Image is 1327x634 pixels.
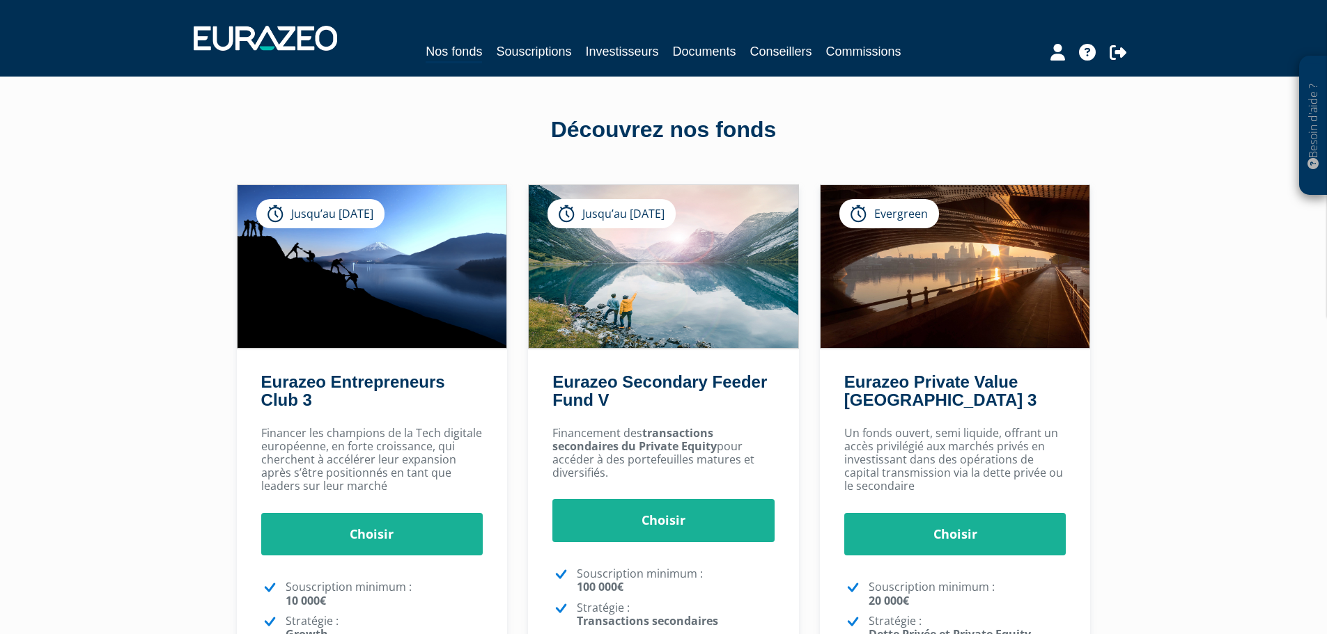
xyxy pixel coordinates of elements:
p: Besoin d'aide ? [1305,63,1321,189]
img: Eurazeo Secondary Feeder Fund V [529,185,798,348]
a: Eurazeo Private Value [GEOGRAPHIC_DATA] 3 [844,372,1037,409]
strong: 10 000€ [286,593,326,608]
img: Eurazeo Private Value Europe 3 [821,185,1090,348]
strong: 100 000€ [577,579,623,594]
a: Documents [673,42,736,61]
p: Souscription minimum : [286,580,483,607]
div: Découvrez nos fonds [267,114,1061,146]
p: Un fonds ouvert, semi liquide, offrant un accès privilégié aux marchés privés en investissant dan... [844,427,1066,493]
div: Jusqu’au [DATE] [548,199,676,228]
a: Commissions [826,42,901,61]
p: Souscription minimum : [577,567,775,594]
a: Choisir [552,499,775,542]
p: Financer les champions de la Tech digitale européenne, en forte croissance, qui cherchent à accél... [261,427,483,493]
img: 1732889491-logotype_eurazeo_blanc_rvb.png [194,26,337,51]
div: Jusqu’au [DATE] [256,199,385,228]
strong: 20 000€ [869,593,909,608]
p: Souscription minimum : [869,580,1066,607]
img: Eurazeo Entrepreneurs Club 3 [238,185,507,348]
a: Souscriptions [496,42,571,61]
div: Evergreen [839,199,939,228]
strong: Transactions secondaires [577,613,718,628]
p: Financement des pour accéder à des portefeuilles matures et diversifiés. [552,427,775,480]
a: Nos fonds [426,42,482,63]
a: Conseillers [750,42,812,61]
a: Eurazeo Entrepreneurs Club 3 [261,372,445,409]
a: Choisir [844,513,1066,556]
strong: transactions secondaires du Private Equity [552,425,717,454]
a: Eurazeo Secondary Feeder Fund V [552,372,767,409]
a: Investisseurs [585,42,658,61]
a: Choisir [261,513,483,556]
p: Stratégie : [577,601,775,628]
